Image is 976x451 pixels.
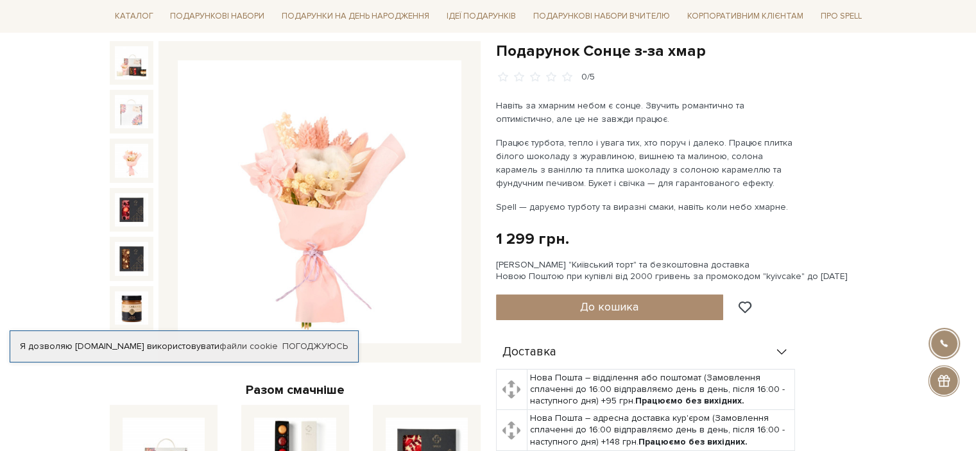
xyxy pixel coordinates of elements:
[635,395,744,406] b: Працюємо без вихідних.
[682,6,809,26] a: Корпоративним клієнтам
[115,46,148,80] img: Подарунок Сонце з-за хмар
[496,259,867,282] div: [PERSON_NAME] "Київський торт" та безкоштовна доставка Новою Поштою при купівлі від 2000 гривень ...
[638,436,748,447] b: Працюємо без вихідних.
[110,6,158,26] a: Каталог
[115,242,148,275] img: Подарунок Сонце з-за хмар
[496,41,867,61] h1: Подарунок Сонце з-за хмар
[527,410,794,451] td: Нова Пошта – адресна доставка кур'єром (Замовлення сплаченні до 16:00 відправляємо день в день, п...
[527,369,794,410] td: Нова Пошта – відділення або поштомат (Замовлення сплаченні до 16:00 відправляємо день в день, піс...
[115,193,148,226] img: Подарунок Сонце з-за хмар
[115,291,148,325] img: Подарунок Сонце з-за хмар
[165,6,270,26] a: Подарункові набори
[502,346,556,358] span: Доставка
[282,341,348,352] a: Погоджуюсь
[115,144,148,177] img: Подарунок Сонце з-за хмар
[10,341,358,352] div: Я дозволяю [DOMAIN_NAME] використовувати
[496,294,724,320] button: До кошика
[496,200,797,214] p: Spell — даруємо турботу та виразні смаки, навіть коли небо хмарне.
[581,71,595,83] div: 0/5
[496,136,797,190] p: Працює турбота, тепло і увага тих, хто поруч і далеко. Працює плитка білого шоколаду з журавлиною...
[219,341,278,352] a: файли cookie
[441,6,521,26] a: Ідеї подарунків
[580,300,638,314] span: До кошика
[277,6,434,26] a: Подарунки на День народження
[496,99,797,126] p: Навіть за хмарним небом є сонце. Звучить романтично та оптимістично, але це не завжди працює.
[110,382,481,398] div: Разом смачніше
[115,95,148,128] img: Подарунок Сонце з-за хмар
[178,60,461,344] img: Подарунок Сонце з-за хмар
[815,6,866,26] a: Про Spell
[528,5,675,27] a: Подарункові набори Вчителю
[496,229,569,249] div: 1 299 грн.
